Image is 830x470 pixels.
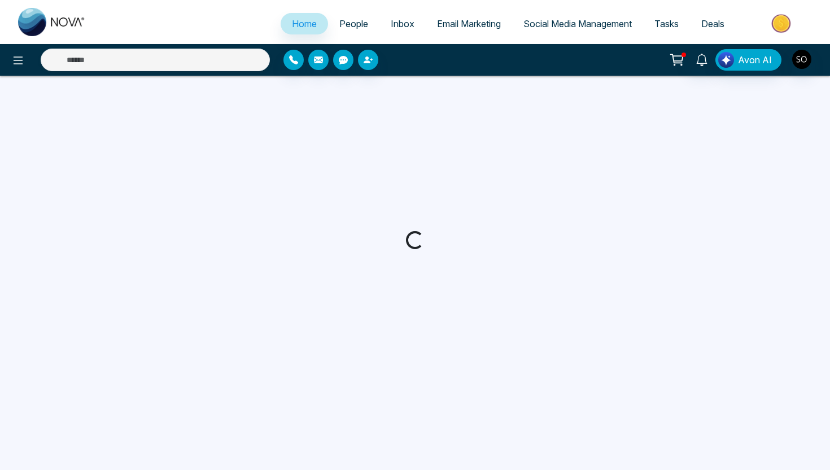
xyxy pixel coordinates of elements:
span: Email Marketing [437,18,501,29]
span: Deals [701,18,724,29]
span: People [339,18,368,29]
span: Social Media Management [523,18,632,29]
a: Tasks [643,13,690,34]
img: Lead Flow [718,52,734,68]
a: Inbox [379,13,426,34]
span: Inbox [391,18,414,29]
span: Home [292,18,317,29]
img: User Avatar [792,50,811,69]
span: Avon AI [738,53,772,67]
a: Email Marketing [426,13,512,34]
img: Nova CRM Logo [18,8,86,36]
button: Avon AI [715,49,781,71]
a: Deals [690,13,736,34]
span: Tasks [654,18,679,29]
a: People [328,13,379,34]
a: Home [281,13,328,34]
img: Market-place.gif [741,11,823,36]
a: Social Media Management [512,13,643,34]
